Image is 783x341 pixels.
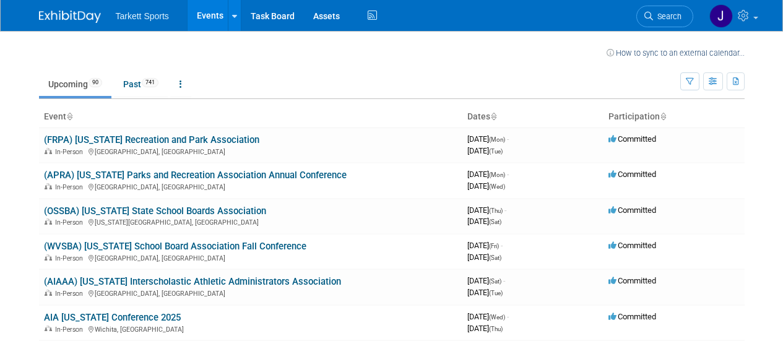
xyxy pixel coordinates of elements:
a: Search [636,6,693,27]
span: Search [653,12,681,21]
span: In-Person [55,148,87,156]
span: [DATE] [467,146,503,155]
span: [DATE] [467,205,506,215]
span: Committed [608,312,656,321]
a: Upcoming90 [39,72,111,96]
a: (OSSBA) [US_STATE] State School Boards Association [44,205,266,217]
span: (Mon) [489,136,505,143]
th: Dates [462,106,603,127]
span: (Sat) [489,278,501,285]
img: Jeff Sackman [709,4,733,28]
span: Committed [608,241,656,250]
a: Past741 [114,72,168,96]
a: (WVSBA) [US_STATE] School Board Association Fall Conference [44,241,306,252]
a: Sort by Start Date [490,111,496,121]
div: [GEOGRAPHIC_DATA], [GEOGRAPHIC_DATA] [44,181,457,191]
img: In-Person Event [45,183,52,189]
span: Committed [608,276,656,285]
div: [GEOGRAPHIC_DATA], [GEOGRAPHIC_DATA] [44,146,457,156]
span: [DATE] [467,276,505,285]
span: - [503,276,505,285]
img: In-Person Event [45,290,52,296]
span: [DATE] [467,181,505,191]
span: Committed [608,134,656,144]
img: ExhibitDay [39,11,101,23]
span: (Sat) [489,254,501,261]
th: Event [39,106,462,127]
span: (Tue) [489,148,503,155]
span: [DATE] [467,312,509,321]
span: (Wed) [489,183,505,190]
a: (APRA) [US_STATE] Parks and Recreation Association Annual Conference [44,170,347,181]
span: [DATE] [467,170,509,179]
span: (Sat) [489,218,501,225]
a: How to sync to an external calendar... [607,48,745,58]
span: In-Person [55,326,87,334]
span: 90 [89,78,102,87]
div: [GEOGRAPHIC_DATA], [GEOGRAPHIC_DATA] [44,288,457,298]
span: - [507,134,509,144]
span: (Thu) [489,326,503,332]
span: (Wed) [489,314,505,321]
a: (AIAAA) [US_STATE] Interscholastic Athletic Administrators Association [44,276,341,287]
img: In-Person Event [45,218,52,225]
th: Participation [603,106,745,127]
span: Tarkett Sports [116,11,169,21]
span: [DATE] [467,217,501,226]
div: Wichita, [GEOGRAPHIC_DATA] [44,324,457,334]
span: [DATE] [467,253,501,262]
a: (FRPA) [US_STATE] Recreation and Park Association [44,134,259,145]
a: Sort by Event Name [66,111,72,121]
a: AIA [US_STATE] Conference 2025 [44,312,181,323]
span: Committed [608,205,656,215]
a: Sort by Participation Type [660,111,666,121]
span: In-Person [55,290,87,298]
span: In-Person [55,183,87,191]
span: (Tue) [489,290,503,296]
span: Committed [608,170,656,179]
img: In-Person Event [45,148,52,154]
span: In-Person [55,254,87,262]
span: [DATE] [467,134,509,144]
span: [DATE] [467,241,503,250]
span: (Mon) [489,171,505,178]
img: In-Person Event [45,254,52,261]
span: [DATE] [467,288,503,297]
img: In-Person Event [45,326,52,332]
span: - [507,312,509,321]
span: - [507,170,509,179]
span: - [504,205,506,215]
div: [GEOGRAPHIC_DATA], [GEOGRAPHIC_DATA] [44,253,457,262]
span: - [501,241,503,250]
span: 741 [142,78,158,87]
div: [US_STATE][GEOGRAPHIC_DATA], [GEOGRAPHIC_DATA] [44,217,457,227]
span: (Thu) [489,207,503,214]
span: (Fri) [489,243,499,249]
span: [DATE] [467,324,503,333]
span: In-Person [55,218,87,227]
